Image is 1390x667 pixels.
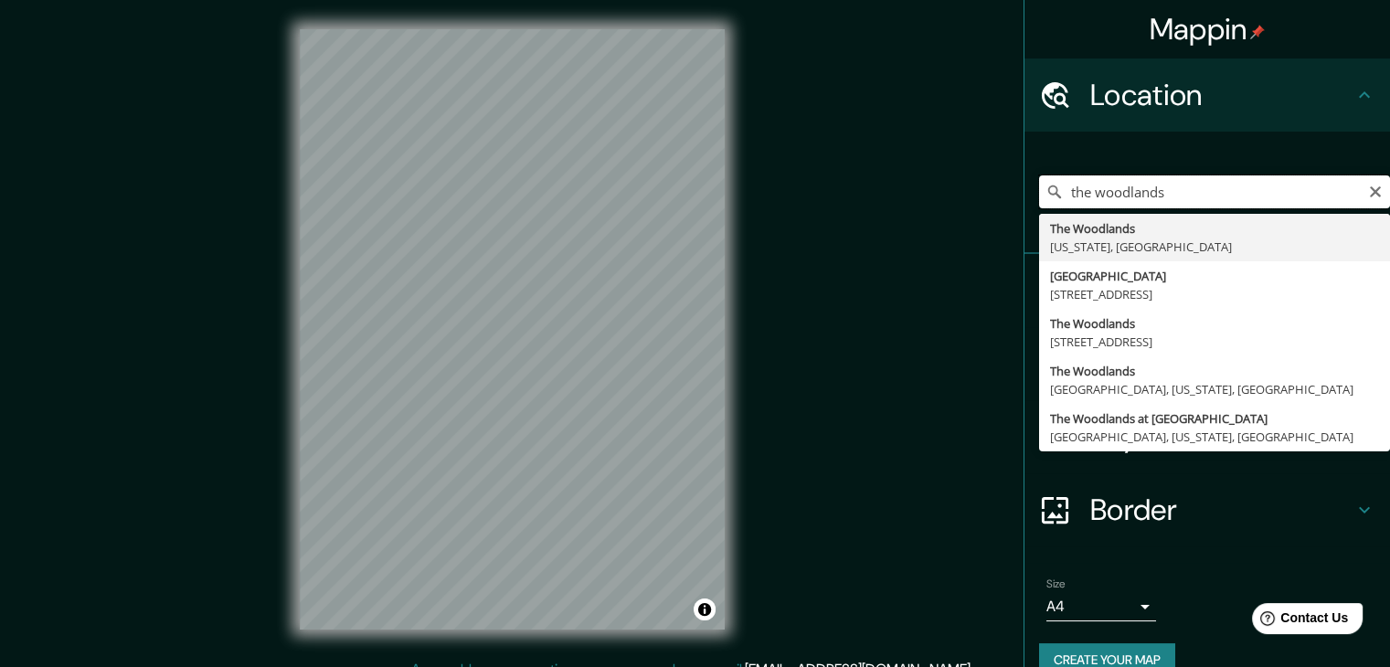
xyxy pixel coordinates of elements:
img: pin-icon.png [1250,25,1265,39]
h4: Border [1090,492,1353,528]
div: [STREET_ADDRESS] [1050,285,1379,303]
div: [STREET_ADDRESS] [1050,333,1379,351]
button: Toggle attribution [694,598,716,620]
h4: Mappin [1150,11,1266,48]
h4: Layout [1090,418,1353,455]
div: Pins [1024,254,1390,327]
label: Size [1046,577,1066,592]
div: The Woodlands [1050,314,1379,333]
div: [GEOGRAPHIC_DATA], [US_STATE], [GEOGRAPHIC_DATA] [1050,380,1379,398]
iframe: Help widget launcher [1227,596,1370,647]
div: Layout [1024,400,1390,473]
div: Location [1024,58,1390,132]
div: The Woodlands at [GEOGRAPHIC_DATA] [1050,409,1379,428]
div: [US_STATE], [GEOGRAPHIC_DATA] [1050,238,1379,256]
div: The Woodlands [1050,219,1379,238]
div: A4 [1046,592,1156,621]
canvas: Map [300,29,725,630]
div: The Woodlands [1050,362,1379,380]
input: Pick your city or area [1039,175,1390,208]
div: Border [1024,473,1390,546]
div: [GEOGRAPHIC_DATA], [US_STATE], [GEOGRAPHIC_DATA] [1050,428,1379,446]
h4: Location [1090,77,1353,113]
button: Clear [1368,182,1383,199]
div: Style [1024,327,1390,400]
div: [GEOGRAPHIC_DATA] [1050,267,1379,285]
